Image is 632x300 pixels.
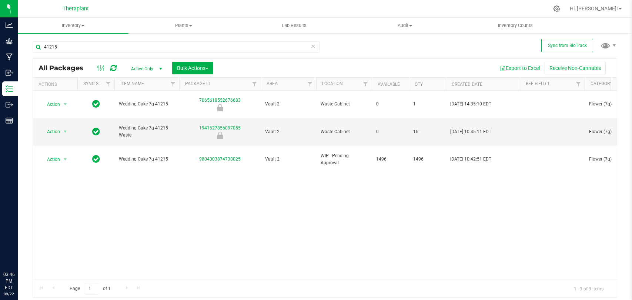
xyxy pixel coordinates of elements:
input: 1 [85,283,98,294]
a: Qty [415,82,423,87]
div: Manage settings [552,5,561,12]
span: Sync from BioTrack [548,43,587,48]
span: 0 [376,101,404,108]
a: 7065618552676683 [199,98,241,103]
a: Lab Results [239,18,350,33]
span: Waste Cabinet [321,128,367,135]
a: Filter [102,78,114,90]
a: Audit [350,18,460,33]
span: [DATE] 14:35:10 EDT [450,101,491,108]
button: Bulk Actions [172,62,213,74]
div: Newly Received [178,132,262,139]
span: Theraplant [63,6,89,12]
a: Filter [304,78,316,90]
span: 1496 [376,156,404,163]
a: Filter [572,78,585,90]
span: Clear [311,41,316,51]
span: 0 [376,128,404,135]
span: Wedding Cake 7g 41215 [119,156,175,163]
span: Vault 2 [265,156,312,163]
span: Bulk Actions [177,65,208,71]
p: 09/22 [3,291,14,297]
span: 1 [413,101,441,108]
button: Export to Excel [495,62,545,74]
span: Lab Results [272,22,317,29]
span: Wedding Cake 7g 41215 [119,101,175,108]
span: In Sync [92,99,100,109]
a: Sync Status [83,81,112,86]
span: Vault 2 [265,128,312,135]
button: Receive Non-Cannabis [545,62,606,74]
inline-svg: Manufacturing [6,53,13,61]
span: Action [40,127,60,137]
a: Inventory Counts [460,18,571,33]
span: Action [40,99,60,109]
a: Location [322,81,343,86]
span: In Sync [92,154,100,164]
a: Package ID [185,81,210,86]
span: Vault 2 [265,101,312,108]
span: [DATE] 10:45:11 EDT [450,128,491,135]
inline-svg: Outbound [6,101,13,108]
a: Filter [167,78,179,90]
span: All Packages [39,64,91,72]
span: 16 [413,128,441,135]
inline-svg: Grow [6,37,13,45]
span: WIP - Pending Approval [321,152,367,166]
a: Item Name [120,81,144,86]
span: Inventory Counts [488,22,543,29]
iframe: Resource center [7,241,30,263]
a: Inventory [18,18,128,33]
span: select [61,127,70,137]
span: Wedding Cake 7g 41215 Waste [119,125,175,139]
p: 03:46 PM EDT [3,271,14,291]
a: Filter [360,78,372,90]
a: Area [267,81,278,86]
span: Plants [129,22,239,29]
span: Audit [350,22,460,29]
div: Actions [39,82,74,87]
span: In Sync [92,127,100,137]
a: Plants [128,18,239,33]
span: Waste Cabinet [321,101,367,108]
a: 1941627856097055 [199,125,241,131]
span: Hi, [PERSON_NAME]! [570,6,618,11]
a: Available [378,82,400,87]
span: 1 - 3 of 3 items [568,283,609,294]
span: [DATE] 10:42:51 EDT [450,156,491,163]
span: Page of 1 [63,283,117,294]
input: Search Package ID, Item Name, SKU, Lot or Part Number... [33,41,320,53]
span: select [61,99,70,109]
button: Sync from BioTrack [541,39,593,52]
a: Ref Field 1 [526,81,550,86]
a: 9804303874738025 [199,156,241,162]
span: select [61,154,70,165]
div: Newly Received [178,104,262,111]
a: Category [591,81,612,86]
span: Inventory [18,22,128,29]
span: 1496 [413,156,441,163]
inline-svg: Analytics [6,21,13,29]
a: Created Date [452,82,482,87]
a: Filter [248,78,261,90]
span: Action [40,154,60,165]
inline-svg: Inventory [6,85,13,92]
inline-svg: Inbound [6,69,13,77]
inline-svg: Reports [6,117,13,124]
